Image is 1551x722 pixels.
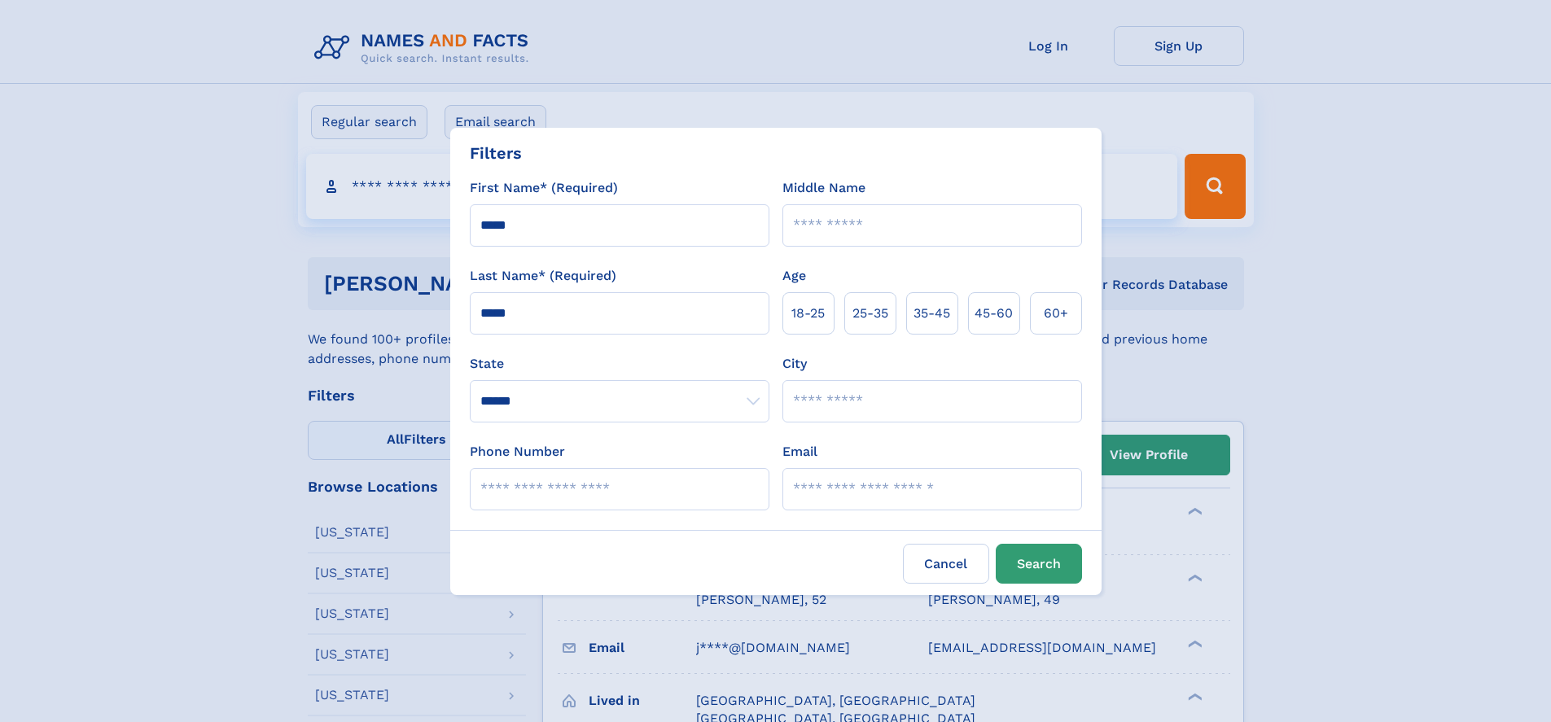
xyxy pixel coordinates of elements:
[782,266,806,286] label: Age
[470,354,769,374] label: State
[975,304,1013,323] span: 45‑60
[782,354,807,374] label: City
[903,544,989,584] label: Cancel
[914,304,950,323] span: 35‑45
[791,304,825,323] span: 18‑25
[470,178,618,198] label: First Name* (Required)
[470,141,522,165] div: Filters
[782,442,817,462] label: Email
[1044,304,1068,323] span: 60+
[470,266,616,286] label: Last Name* (Required)
[852,304,888,323] span: 25‑35
[996,544,1082,584] button: Search
[782,178,865,198] label: Middle Name
[470,442,565,462] label: Phone Number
